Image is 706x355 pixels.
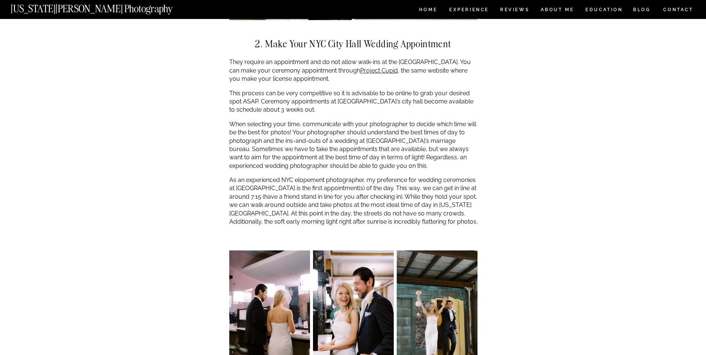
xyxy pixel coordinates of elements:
a: Experience [449,7,488,14]
a: CONTACT [663,6,694,14]
a: BLOG [633,7,651,14]
a: EDUCATION [585,7,624,14]
p: When selecting your time, communicate with your photographer to decide which time will be the bes... [229,120,477,170]
p: This process can be very competitive so it is advisable to be online to grab your desired spot AS... [229,89,477,114]
a: [US_STATE][PERSON_NAME] Photography [11,4,198,10]
a: Project Cupid [360,67,398,74]
p: They require an appointment and do not allow walk-ins at the [GEOGRAPHIC_DATA]. You can make your... [229,58,477,83]
p: As an experienced NYC elopement photographer, my preference for wedding ceremonies at [GEOGRAPHIC... [229,176,477,226]
a: HOME [418,7,439,14]
h2: 2. Make Your NYC city hall wedding Appointment [229,39,477,49]
a: ABOUT ME [540,7,574,14]
a: REVIEWS [500,7,528,14]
